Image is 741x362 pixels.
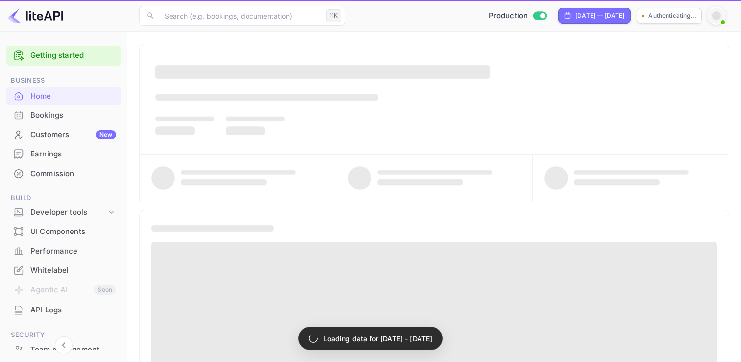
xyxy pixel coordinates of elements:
div: Earnings [6,145,121,164]
a: Performance [6,242,121,260]
div: [DATE] — [DATE] [575,11,624,20]
span: Security [6,330,121,340]
div: Team management [30,344,116,356]
p: Loading data for [DATE] - [DATE] [323,334,433,344]
a: Earnings [6,145,121,163]
div: Performance [6,242,121,261]
div: UI Components [30,226,116,237]
a: Commission [6,164,121,182]
div: Home [6,87,121,106]
a: Bookings [6,106,121,124]
div: Bookings [30,110,116,121]
div: Whitelabel [6,261,121,280]
div: Getting started [6,46,121,66]
div: ⌘K [326,9,341,22]
span: Business [6,76,121,86]
div: API Logs [30,305,116,316]
div: Bookings [6,106,121,125]
a: Getting started [30,50,116,61]
div: Commission [6,164,121,183]
div: UI Components [6,222,121,241]
div: Developer tools [6,204,121,221]
div: Developer tools [30,207,106,218]
span: Build [6,193,121,204]
div: Earnings [30,149,116,160]
div: API Logs [6,301,121,320]
button: Collapse navigation [55,336,73,354]
div: CustomersNew [6,126,121,145]
div: Customers [30,129,116,141]
div: Home [30,91,116,102]
div: Performance [30,246,116,257]
a: CustomersNew [6,126,121,144]
p: Authenticating... [648,11,696,20]
img: LiteAPI logo [8,8,63,24]
a: API Logs [6,301,121,319]
div: New [96,130,116,139]
div: Switch to Sandbox mode [485,10,551,22]
a: Team management [6,340,121,359]
a: Whitelabel [6,261,121,279]
a: UI Components [6,222,121,240]
div: Whitelabel [30,265,116,276]
div: Commission [30,168,116,180]
span: Production [489,10,528,22]
a: Home [6,87,121,105]
div: Click to change the date range period [558,8,631,24]
input: Search (e.g. bookings, documentation) [159,6,322,26]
